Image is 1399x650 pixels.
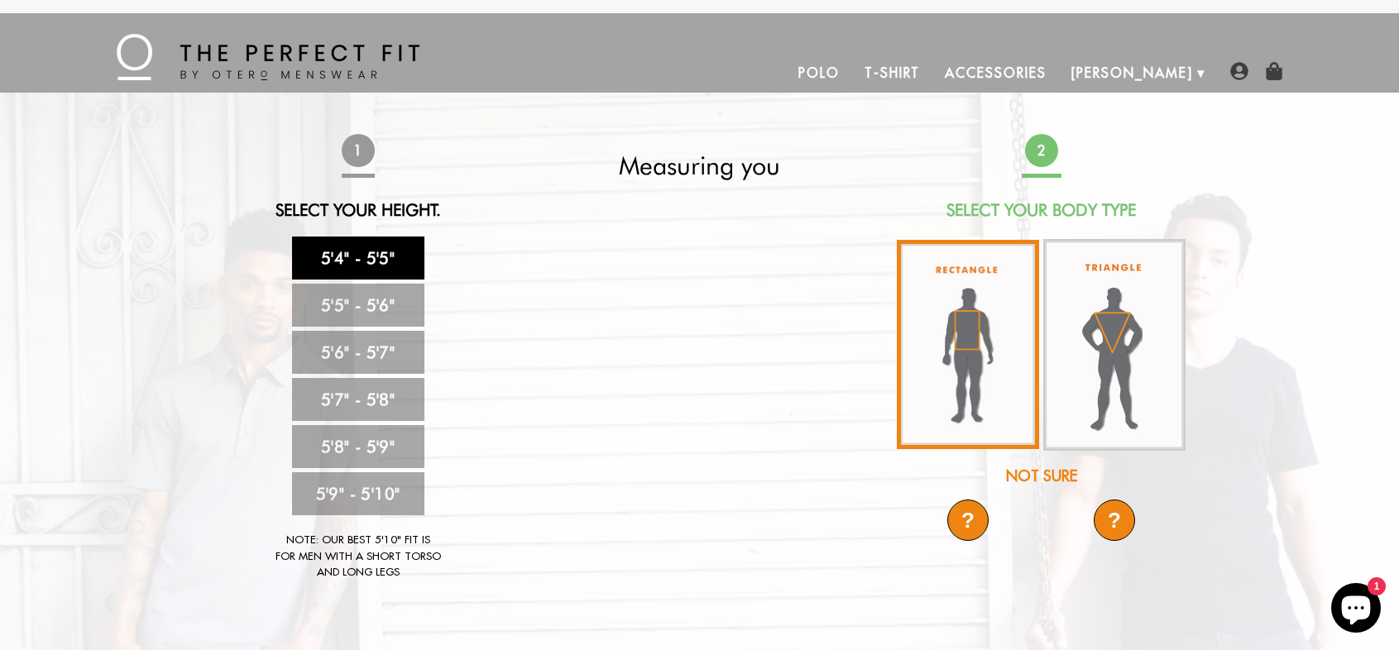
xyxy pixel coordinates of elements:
a: 5'8" - 5'9" [292,425,424,468]
h2: Measuring you [553,151,846,180]
img: triangle-body_336x.jpg [1043,239,1186,451]
div: Note: Our best 5'10" fit is for men with a short torso and long legs [275,532,441,581]
img: The Perfect Fit - by Otero Menswear - Logo [117,34,419,80]
div: ? [1094,499,1135,541]
h2: Select Your Body Type [895,200,1188,220]
h2: Select Your Height. [212,200,505,220]
img: user-account-icon.png [1230,62,1248,80]
div: ? [947,499,989,541]
a: 5'5" - 5'6" [292,284,424,327]
span: 2 [1022,131,1061,170]
a: 5'7" - 5'8" [292,378,424,421]
img: shopping-bag-icon.png [1265,62,1283,80]
img: rectangle-body_336x.jpg [897,240,1039,449]
div: Not Sure [895,465,1188,487]
a: [PERSON_NAME] [1059,53,1205,93]
inbox-online-store-chat: Shopify online store chat [1326,583,1386,637]
a: Polo [786,53,852,93]
a: Accessories [932,53,1058,93]
a: 5'4" - 5'5" [292,237,424,280]
a: T-Shirt [852,53,932,93]
a: 5'9" - 5'10" [292,472,424,515]
a: 5'6" - 5'7" [292,331,424,374]
span: 1 [338,131,378,170]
